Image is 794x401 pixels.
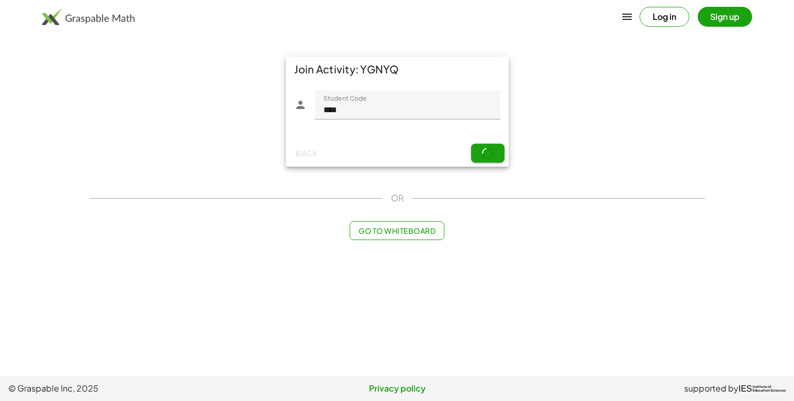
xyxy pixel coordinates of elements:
[350,221,444,240] button: Go to Whiteboard
[684,382,739,395] span: supported by
[267,382,527,395] a: Privacy policy
[640,7,689,27] button: Log in
[739,382,786,395] a: IESInstitute ofEducation Sciences
[359,226,435,235] span: Go to Whiteboard
[739,384,752,394] span: IES
[753,385,786,393] span: Institute of Education Sciences
[391,192,404,204] span: OR
[698,7,752,27] button: Sign up
[286,57,509,82] div: Join Activity: YGNYQ
[8,382,267,395] span: © Graspable Inc, 2025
